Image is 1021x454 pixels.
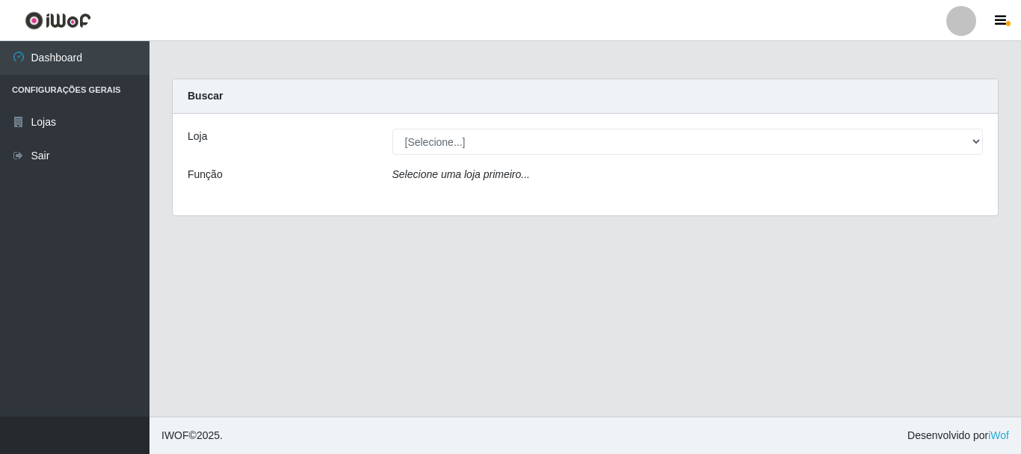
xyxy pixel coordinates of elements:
label: Loja [188,129,207,144]
span: © 2025 . [161,428,223,444]
span: IWOF [161,429,189,441]
i: Selecione uma loja primeiro... [392,168,530,180]
strong: Buscar [188,90,223,102]
img: CoreUI Logo [25,11,91,30]
span: Desenvolvido por [907,428,1009,444]
a: iWof [988,429,1009,441]
label: Função [188,167,223,182]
